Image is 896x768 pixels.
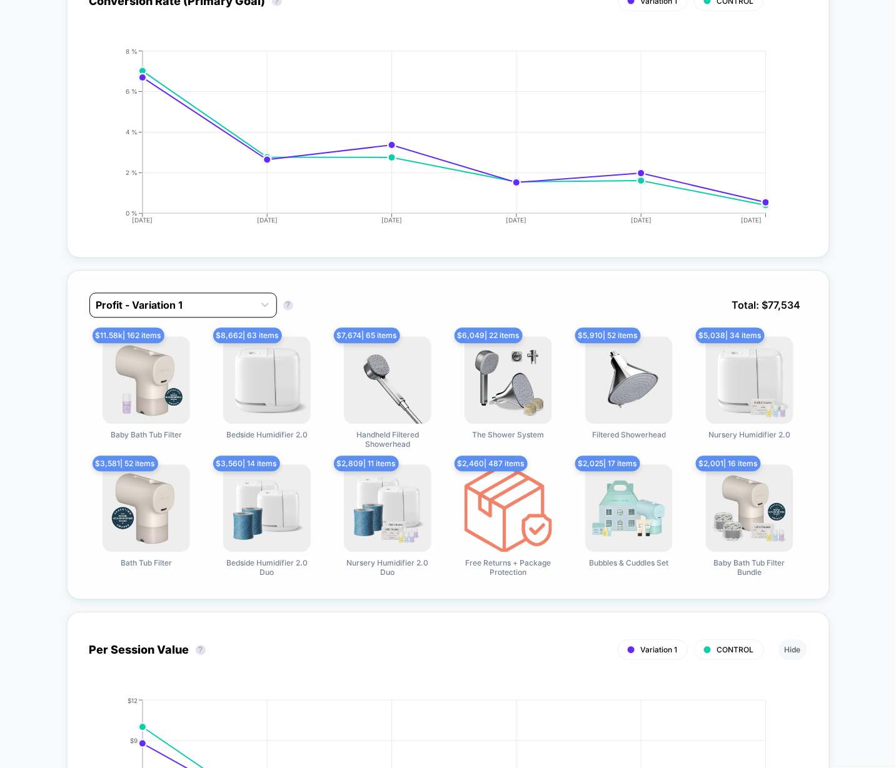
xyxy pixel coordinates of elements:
img: Bath Tub Filter [103,465,190,552]
button: Hide [778,640,807,661]
span: Bedside Humidifier 2.0 Duo [220,559,314,577]
button: ? [196,646,206,656]
span: The Shower System [473,431,545,440]
img: Baby Bath Tub Filter [103,337,190,424]
tspan: [DATE] [381,217,402,224]
span: Handheld Filtered Showerhead [341,431,435,449]
img: Free Returns + Package Protection [465,465,552,552]
tspan: [DATE] [132,217,153,224]
span: Free Returns + Package Protection [461,559,555,577]
span: $ 5,038 | 34 items [696,328,765,344]
span: Filtered Showerhead [592,431,666,440]
span: $ 2,809 | 11 items [334,456,399,472]
tspan: [DATE] [631,217,652,224]
span: Baby Bath Tub Filter [111,431,182,440]
tspan: 0 % [126,209,138,217]
span: $ 5,910 | 52 items [575,328,641,344]
span: $ 11.58k | 162 items [93,328,164,344]
span: Nursery Humidifier 2.0 Duo [341,559,435,577]
span: Total: $ 77,534 [726,293,807,318]
span: $ 2,460 | 487 items [455,456,528,472]
img: Bubbles & Cuddles Set [585,465,673,552]
tspan: $9 [130,737,138,744]
button: ? [283,301,293,311]
span: Variation 1 [641,646,678,655]
img: Nursery Humidifier 2.0 [706,337,793,424]
span: Bath Tub Filter [121,559,172,568]
img: Bedside Humidifier 2.0 Duo [223,465,311,552]
tspan: [DATE] [506,217,527,224]
span: $ 2,001 | 16 items [696,456,761,472]
tspan: 4 % [126,128,138,136]
tspan: [DATE] [257,217,278,224]
img: Handheld Filtered Showerhead [344,337,431,424]
span: $ 2,025 | 17 items [575,456,640,472]
tspan: [DATE] [741,217,762,224]
span: $ 8,662 | 63 items [213,328,282,344]
span: $ 7,674 | 65 items [334,328,400,344]
img: Filtered Showerhead [585,337,673,424]
img: Baby Bath Tub Filter Bundle [706,465,793,552]
span: $ 3,560 | 14 items [213,456,280,472]
span: Bedside Humidifier 2.0 [226,431,308,440]
span: Baby Bath Tub Filter Bundle [703,559,797,577]
img: Nursery Humidifier 2.0 Duo [344,465,431,552]
span: Nursery Humidifier 2.0 [709,431,791,440]
span: Bubbles & Cuddles Set [590,559,669,568]
div: CONVERSION_RATE [77,48,795,236]
tspan: 8 % [126,47,138,55]
tspan: 2 % [126,169,138,176]
img: The Shower System [465,337,552,424]
img: Bedside Humidifier 2.0 [223,337,311,424]
span: $ 3,581 | 52 items [93,456,158,472]
tspan: 6 % [126,87,138,95]
span: CONTROL [717,646,754,655]
span: $ 6,049 | 22 items [455,328,523,344]
tspan: $12 [128,697,138,704]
